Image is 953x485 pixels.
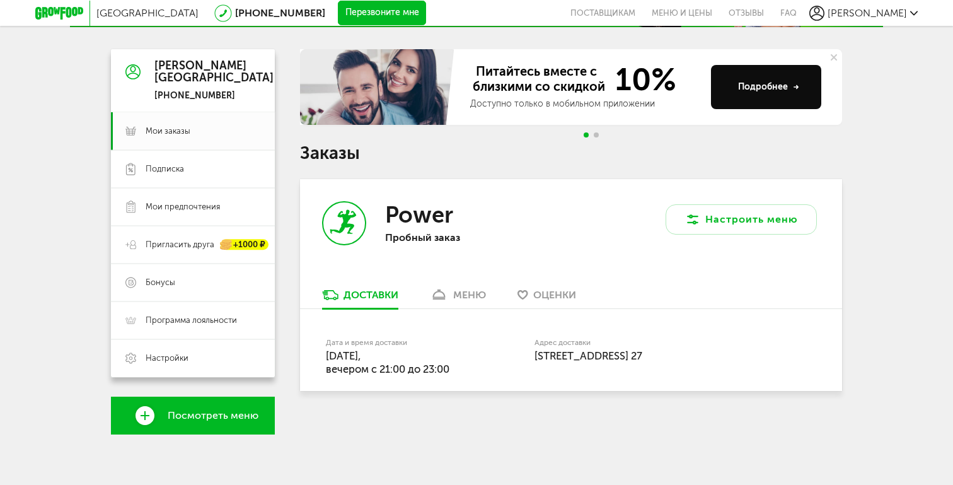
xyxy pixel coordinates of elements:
button: Настроить меню [666,204,817,235]
div: [PERSON_NAME] [GEOGRAPHIC_DATA] [154,60,274,85]
span: [PERSON_NAME] [828,7,907,19]
a: Бонусы [111,264,275,301]
span: [STREET_ADDRESS] 27 [534,349,642,362]
p: Пробный заказ [385,231,549,243]
div: Подробнее [738,81,799,93]
button: Перезвоните мне [338,1,426,26]
span: Go to slide 2 [594,132,599,137]
span: Настройки [146,353,188,364]
a: Пригласить друга +1000 ₽ [111,226,275,264]
a: Настройки [111,339,275,377]
h3: Power [385,201,453,228]
span: Go to slide 1 [584,132,589,137]
h1: Заказы [300,145,842,161]
div: меню [453,289,486,301]
div: Доступно только в мобильном приложении [470,98,701,110]
span: Посмотреть меню [168,410,258,421]
a: Мои заказы [111,112,275,150]
div: +1000 ₽ [221,240,269,250]
a: меню [424,288,492,308]
span: Подписка [146,163,184,175]
a: [PHONE_NUMBER] [235,7,325,19]
label: Дата и время доставки [326,339,470,346]
span: Мои заказы [146,126,190,137]
div: Доставки [344,289,398,301]
label: Адрес доставки [534,339,770,346]
a: Посмотреть меню [111,397,275,435]
span: Оценки [533,289,576,301]
a: Мои предпочтения [111,188,275,226]
span: Мои предпочтения [146,201,220,213]
div: [PHONE_NUMBER] [154,90,274,102]
a: Подписка [111,150,275,188]
span: Бонусы [146,277,175,288]
span: Пригласить друга [146,239,214,250]
a: Программа лояльности [111,301,275,339]
span: Питайтесь вместе с близкими со скидкой [470,64,608,95]
span: [DATE], вечером c 21:00 до 23:00 [326,349,449,375]
a: Доставки [316,288,405,308]
img: family-banner.579af9d.jpg [300,49,458,125]
span: [GEOGRAPHIC_DATA] [96,7,199,19]
button: Подробнее [711,65,821,109]
span: Программа лояльности [146,315,237,326]
span: 10% [608,64,676,95]
a: Оценки [511,288,582,308]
